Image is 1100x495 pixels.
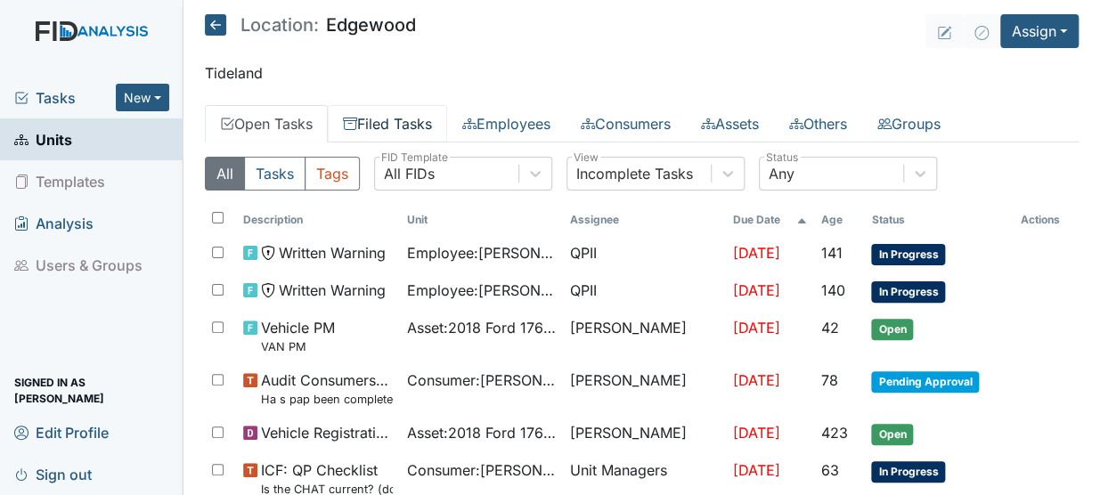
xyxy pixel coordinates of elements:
span: Analysis [14,209,94,237]
th: Assignee [563,205,726,235]
a: Employees [447,105,566,142]
span: 141 [821,244,843,262]
a: Open Tasks [205,105,328,142]
td: QPII [563,272,726,310]
span: Employee : [PERSON_NAME] [407,242,556,264]
span: Consumer : [PERSON_NAME] [407,369,556,391]
span: Units [14,126,72,153]
span: Edit Profile [14,418,109,446]
a: Others [774,105,862,142]
button: Tasks [244,157,306,191]
span: Consumer : [PERSON_NAME] [407,459,556,481]
span: Employee : [PERSON_NAME] [407,280,556,301]
span: 42 [821,319,839,337]
button: Assign [1000,14,1079,48]
div: Type filter [205,157,360,191]
th: Actions [1014,205,1079,235]
span: Asset : 2018 Ford 17643 [407,422,556,443]
td: QPII [563,235,726,272]
span: In Progress [871,244,945,265]
small: Ha s pap been completed for all [DEMOGRAPHIC_DATA] over 18 or is there evidence that one is not r... [261,391,392,408]
span: Sign out [14,460,92,488]
th: Toggle SortBy [236,205,399,235]
span: 63 [821,461,839,479]
th: Toggle SortBy [726,205,814,235]
a: Tasks [14,87,116,109]
div: Any [769,163,794,184]
span: Written Warning [279,280,386,301]
span: Written Warning [279,242,386,264]
span: Vehicle Registration [261,422,392,443]
span: In Progress [871,281,945,303]
span: 78 [821,371,838,389]
input: Toggle All Rows Selected [212,212,224,223]
a: Assets [686,105,774,142]
span: Asset : 2018 Ford 17643 [407,317,556,338]
a: Groups [862,105,956,142]
h5: Edgewood [205,14,416,36]
a: Filed Tasks [328,105,447,142]
span: [DATE] [733,371,780,389]
td: [PERSON_NAME] [563,415,726,452]
button: Tags [305,157,360,191]
span: 423 [821,424,848,442]
span: Audit Consumers Charts Ha s pap been completed for all females over 18 or is there evidence that ... [261,369,392,408]
td: [PERSON_NAME] [563,310,726,362]
span: Pending Approval [871,371,979,393]
span: Open [871,424,913,445]
div: Incomplete Tasks [576,163,693,184]
span: Signed in as [PERSON_NAME] [14,377,169,404]
small: VAN PM [261,338,335,355]
span: Vehicle PM VAN PM [261,317,335,355]
th: Toggle SortBy [400,205,563,235]
span: Open [871,319,913,340]
button: New [116,84,169,111]
a: Consumers [566,105,686,142]
span: In Progress [871,461,945,483]
span: [DATE] [733,424,780,442]
span: 140 [821,281,845,299]
div: All FIDs [384,163,435,184]
th: Toggle SortBy [864,205,1013,235]
span: [DATE] [733,244,780,262]
span: Location: [240,16,319,34]
th: Toggle SortBy [814,205,864,235]
p: Tideland [205,62,1079,84]
span: [DATE] [733,461,780,479]
button: All [205,157,245,191]
span: [DATE] [733,319,780,337]
td: [PERSON_NAME] [563,362,726,415]
span: [DATE] [733,281,780,299]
